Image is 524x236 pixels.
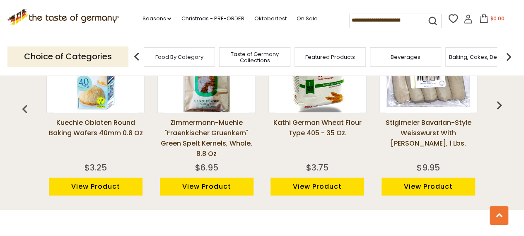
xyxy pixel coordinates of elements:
[157,117,256,159] a: Zimmermann-Muehle "Fraenkischer Gruenkern" Green Spelt Kernels, Whole, 8.8 oz
[160,178,254,195] a: View Product
[379,117,478,159] a: Stiglmeier Bavarian-style Weisswurst with [PERSON_NAME], 1 lbs.
[85,161,107,173] div: $3.25
[7,46,128,67] p: Choice of Categories
[490,15,504,22] span: $0.00
[305,54,355,60] a: Featured Products
[195,161,218,173] div: $6.95
[17,101,33,117] img: previous arrow
[128,49,145,65] img: previous arrow
[417,161,440,173] div: $9.95
[500,49,517,65] img: next arrow
[222,51,288,63] a: Taste of Germany Collections
[49,178,142,195] a: View Product
[382,178,475,195] a: View Product
[449,54,513,60] a: Baking, Cakes, Desserts
[268,117,367,159] a: Kathi German Wheat Flour Type 405 - 35 oz.
[46,117,145,159] a: Kuechle Oblaten Round Baking Wafers 40mm 0.8 oz
[181,14,244,23] a: Christmas - PRE-ORDER
[142,14,171,23] a: Seasons
[306,161,328,173] div: $3.75
[155,54,203,60] a: Food By Category
[296,14,317,23] a: On Sale
[270,178,364,195] a: View Product
[474,14,510,26] button: $0.00
[254,14,286,23] a: Oktoberfest
[391,54,420,60] a: Beverages
[491,97,507,113] img: previous arrow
